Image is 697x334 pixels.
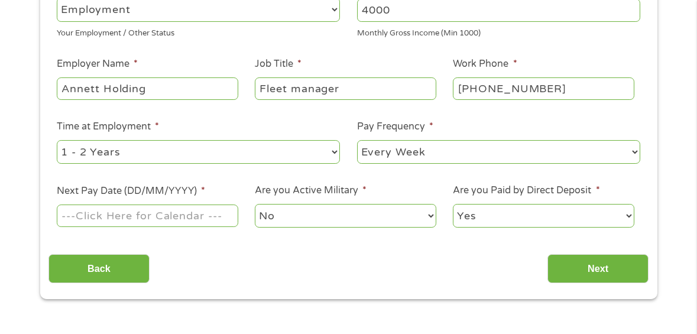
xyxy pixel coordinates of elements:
[255,184,367,197] label: Are you Active Military
[57,185,205,197] label: Next Pay Date (DD/MM/YYYY)
[357,121,433,133] label: Pay Frequency
[453,77,634,100] input: (231) 754-4010
[255,77,436,100] input: Cashier
[453,184,599,197] label: Are you Paid by Direct Deposit
[57,58,138,70] label: Employer Name
[547,254,649,283] input: Next
[48,254,150,283] input: Back
[57,24,340,40] div: Your Employment / Other Status
[57,77,238,100] input: Walmart
[255,58,302,70] label: Job Title
[57,205,238,227] input: ---Click Here for Calendar ---
[453,58,517,70] label: Work Phone
[57,121,159,133] label: Time at Employment
[357,24,640,40] div: Monthly Gross Income (Min 1000)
